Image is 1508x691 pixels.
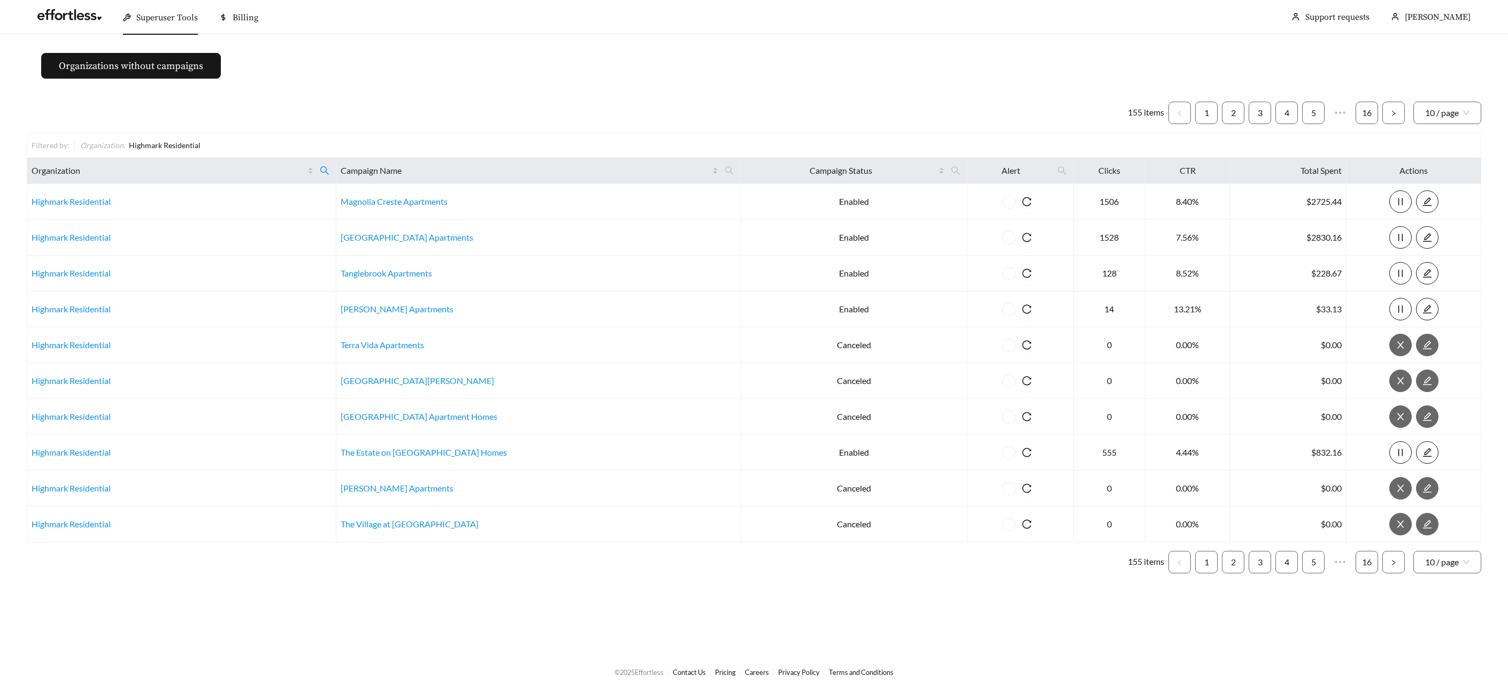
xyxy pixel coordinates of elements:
a: 1 [1196,102,1217,124]
span: ••• [1329,551,1351,573]
a: 3 [1249,551,1271,573]
button: edit [1416,262,1438,285]
span: Billing [233,12,258,23]
span: [PERSON_NAME] [1405,12,1471,22]
a: Highmark Residential [32,519,111,529]
span: search [720,162,738,179]
span: search [316,162,334,179]
td: 0.00% [1145,363,1230,399]
span: Campaign Status [745,164,936,177]
span: right [1390,110,1397,117]
a: Terms and Conditions [829,668,894,677]
a: Terra Vida Apartments [341,340,424,350]
td: $2725.44 [1230,184,1347,220]
a: Privacy Policy [778,668,820,677]
span: 10 / page [1425,102,1469,124]
li: Previous Page [1168,102,1191,124]
th: Total Spent [1230,158,1347,184]
span: left [1176,559,1183,566]
span: pause [1390,233,1411,242]
a: 3 [1249,102,1271,124]
td: 0 [1074,399,1145,435]
span: pause [1390,304,1411,314]
a: 16 [1356,102,1378,124]
button: edit [1416,334,1438,356]
button: edit [1416,298,1438,320]
td: 0.00% [1145,506,1230,542]
button: reload [1015,370,1038,392]
span: edit [1417,197,1438,206]
th: Actions [1347,158,1481,184]
a: edit [1416,375,1438,386]
span: Campaign Name [341,164,711,177]
th: Clicks [1074,158,1145,184]
td: Canceled [741,327,967,363]
td: Enabled [741,184,967,220]
td: 8.52% [1145,256,1230,291]
th: CTR [1145,158,1230,184]
span: Organization : [80,141,126,150]
button: reload [1015,298,1038,320]
a: Contact Us [673,668,706,677]
li: 1 [1195,102,1218,124]
li: 1 [1195,551,1218,573]
button: reload [1015,190,1038,213]
td: $0.00 [1230,399,1347,435]
a: 16 [1356,551,1378,573]
button: edit [1416,190,1438,213]
td: 4.44% [1145,435,1230,471]
td: 13.21% [1145,291,1230,327]
a: Highmark Residential [32,268,111,278]
button: pause [1389,298,1412,320]
button: reload [1015,441,1038,464]
a: 4 [1276,102,1297,124]
span: search [725,166,734,175]
span: search [1057,166,1067,175]
span: reload [1015,376,1038,386]
span: reload [1015,483,1038,493]
td: Canceled [741,399,967,435]
td: Enabled [741,256,967,291]
li: 4 [1275,102,1298,124]
td: 0.00% [1145,399,1230,435]
a: edit [1416,447,1438,457]
li: 2 [1222,551,1244,573]
td: 8.40% [1145,184,1230,220]
button: left [1168,551,1191,573]
a: 4 [1276,551,1297,573]
a: edit [1416,268,1438,278]
a: The Village at [GEOGRAPHIC_DATA] [341,519,479,529]
span: reload [1015,340,1038,350]
span: Organization [32,164,305,177]
span: © 2025 Effortless [614,668,664,677]
li: 4 [1275,551,1298,573]
td: Canceled [741,471,967,506]
span: right [1390,559,1397,566]
button: Organizations without campaigns [41,53,221,79]
span: pause [1390,448,1411,457]
button: pause [1389,441,1412,464]
td: $0.00 [1230,506,1347,542]
a: [PERSON_NAME] Apartments [341,483,453,493]
span: edit [1417,448,1438,457]
li: 5 [1302,102,1325,124]
td: $0.00 [1230,471,1347,506]
td: Enabled [741,435,967,471]
td: Enabled [741,291,967,327]
a: 2 [1222,102,1244,124]
a: Careers [745,668,769,677]
button: edit [1416,226,1438,249]
span: pause [1390,268,1411,278]
span: edit [1417,268,1438,278]
li: Next 5 Pages [1329,102,1351,124]
a: Magnolia Creste Apartments [341,196,448,206]
button: edit [1416,405,1438,428]
button: pause [1389,262,1412,285]
td: 0 [1074,327,1145,363]
td: 1528 [1074,220,1145,256]
button: right [1382,102,1405,124]
a: Pricing [715,668,736,677]
td: 0 [1074,471,1145,506]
